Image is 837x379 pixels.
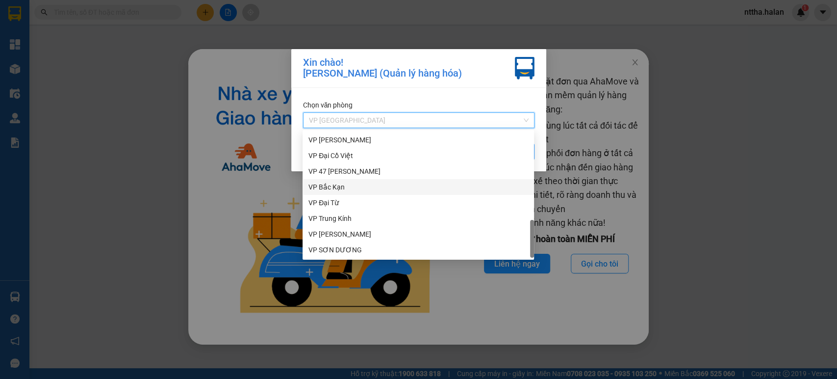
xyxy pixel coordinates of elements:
div: VP Hoàng Gia [303,226,534,242]
div: VP Bắc Kạn [303,179,534,195]
div: VP Đại Từ [308,197,528,208]
div: VP Đại Cồ Việt [308,150,528,161]
div: VP Trung Kính [308,213,528,224]
div: VP [PERSON_NAME] [308,135,528,145]
div: VP Trung Kính [303,211,534,226]
div: VP [PERSON_NAME] [308,229,528,240]
div: VP 47 [PERSON_NAME] [308,166,528,177]
div: VP Bắc Kạn [308,182,528,192]
div: VP SƠN DƯƠNG [303,242,534,258]
div: Chọn văn phòng [303,100,534,110]
div: Xin chào! [PERSON_NAME] (Quản lý hàng hóa) [303,57,462,80]
img: vxr-icon [515,57,534,80]
span: VP Bắc Sơn [309,113,529,128]
div: VP 47 Trần Khát Chân [303,163,534,179]
div: VP SƠN DƯƠNG [308,244,528,255]
div: VP Nguyễn Văn Cừ [303,132,534,148]
div: VP Đại Từ [303,195,534,211]
div: VP Đại Cồ Việt [303,148,534,163]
